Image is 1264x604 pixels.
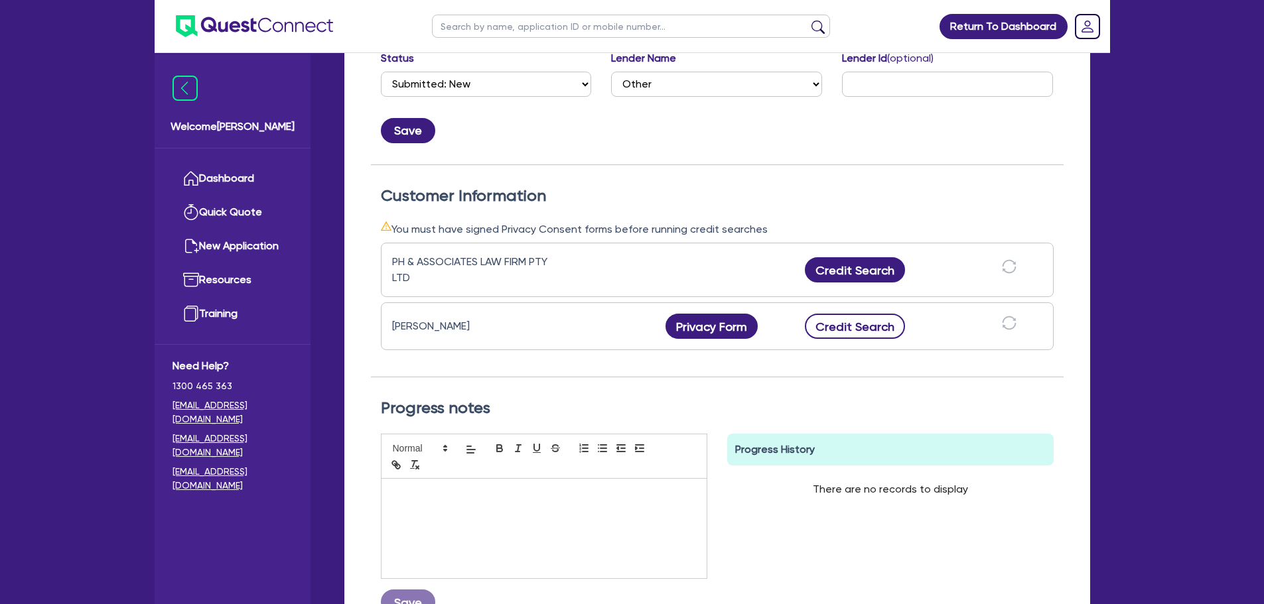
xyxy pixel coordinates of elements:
h2: Progress notes [381,398,1054,418]
a: [EMAIL_ADDRESS][DOMAIN_NAME] [173,432,293,459]
img: resources [183,272,199,288]
a: Resources [173,263,293,297]
a: [EMAIL_ADDRESS][DOMAIN_NAME] [173,398,293,426]
div: You must have signed Privacy Consent forms before running credit searches [381,221,1054,237]
img: icon-menu-close [173,76,198,101]
button: sync [998,315,1020,338]
div: [PERSON_NAME] [392,318,558,334]
a: [EMAIL_ADDRESS][DOMAIN_NAME] [173,465,293,493]
img: new-application [183,238,199,254]
a: Quick Quote [173,196,293,229]
div: Progress History [727,434,1054,465]
img: quest-connect-logo-blue [176,15,333,37]
img: training [183,306,199,322]
label: Lender Id [842,50,934,66]
a: Dropdown toggle [1070,9,1105,44]
a: New Application [173,229,293,263]
span: sync [1002,316,1017,330]
img: quick-quote [183,204,199,220]
button: Credit Search [805,257,906,282]
label: Lender Name [611,50,676,66]
button: sync [998,259,1020,282]
span: sync [1002,259,1017,274]
a: Return To Dashboard [940,14,1068,39]
span: 1300 465 363 [173,379,293,393]
span: Need Help? [173,358,293,374]
span: (optional) [887,52,934,64]
button: Save [381,118,435,143]
button: Privacy Form [666,314,758,339]
h2: Customer Information [381,186,1054,206]
button: Credit Search [805,314,906,339]
div: PH & ASSOCIATES LAW FIRM PTY LTD [392,254,558,286]
span: warning [381,221,391,231]
div: There are no records to display [797,465,984,513]
span: Welcome [PERSON_NAME] [171,119,295,135]
a: Training [173,297,293,331]
a: Dashboard [173,162,293,196]
label: Status [381,50,414,66]
input: Search by name, application ID or mobile number... [432,15,830,38]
